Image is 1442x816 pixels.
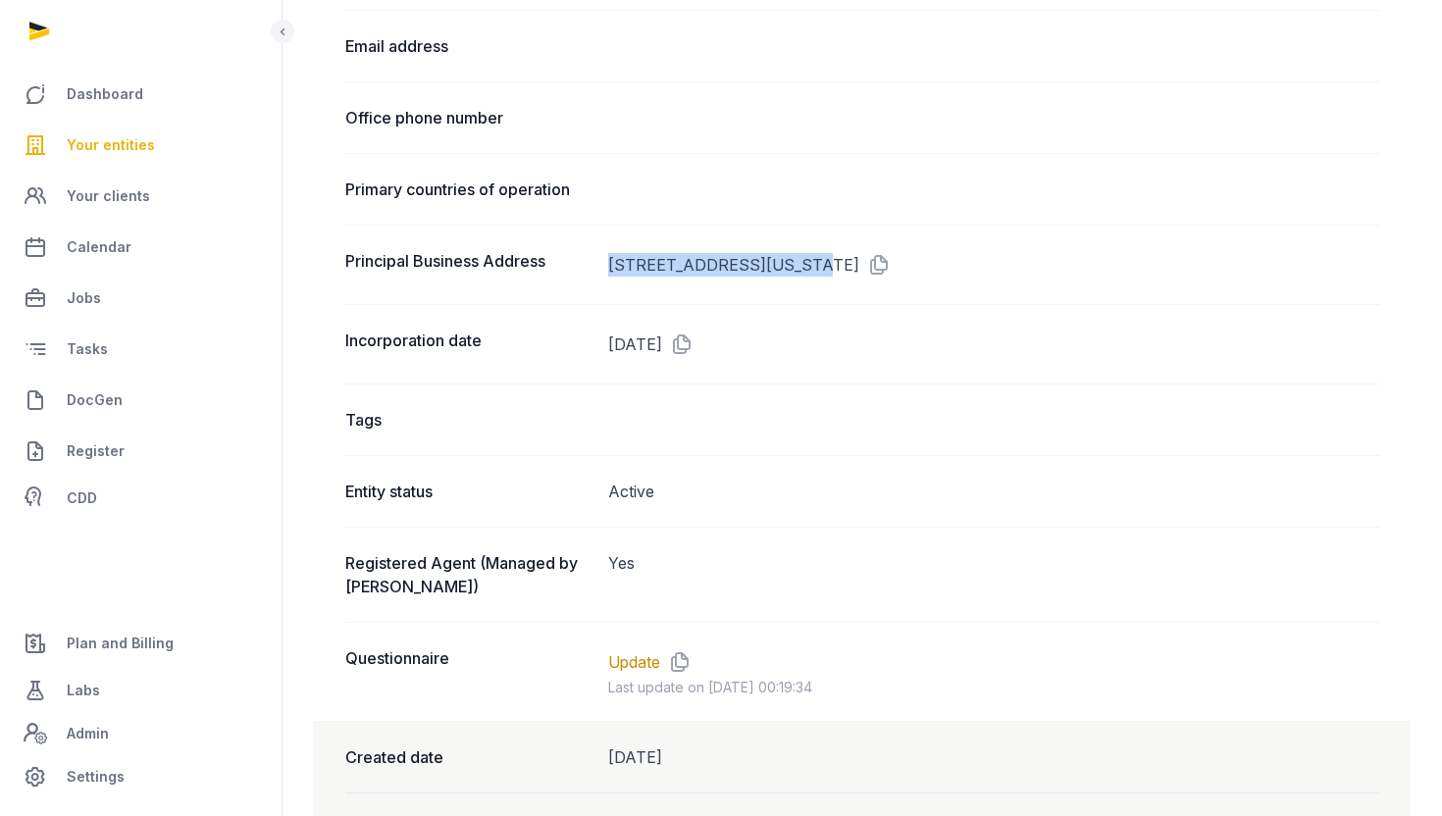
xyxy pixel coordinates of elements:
dt: Tags [345,408,592,432]
a: Plan and Billing [16,620,266,667]
span: Calendar [67,235,131,259]
span: Labs [67,679,100,702]
a: CDD [16,479,266,518]
dd: [STREET_ADDRESS][US_STATE] [608,249,1380,280]
dd: Active [608,480,1380,503]
span: Plan and Billing [67,632,174,655]
a: Labs [16,667,266,714]
span: Jobs [67,286,101,310]
span: Register [67,439,125,463]
span: Tasks [67,337,108,361]
dd: [DATE] [608,745,1380,769]
a: Admin [16,714,266,753]
dt: Registered Agent (Managed by [PERSON_NAME]) [345,551,592,598]
a: Jobs [16,275,266,322]
a: Your clients [16,173,266,220]
div: Last update on [DATE] 00:19:34 [608,678,1380,697]
span: Your clients [67,184,150,208]
dt: Incorporation date [345,329,592,360]
a: Your entities [16,122,266,169]
a: Update [608,650,660,674]
span: DocGen [67,388,123,412]
dt: Primary countries of operation [345,178,592,201]
a: Calendar [16,224,266,271]
dt: Created date [345,745,592,769]
span: Admin [67,722,109,745]
span: Dashboard [67,82,143,106]
dt: Email address [345,34,592,58]
dt: Questionnaire [345,646,592,697]
a: DocGen [16,377,266,424]
dd: Yes [608,551,1380,598]
a: Settings [16,753,266,800]
a: Tasks [16,326,266,373]
a: Dashboard [16,71,266,118]
dt: Office phone number [345,106,592,129]
span: CDD [67,486,97,510]
dd: [DATE] [608,329,1380,360]
dt: Principal Business Address [345,249,592,280]
dt: Entity status [345,480,592,503]
span: Settings [67,765,125,789]
span: Your entities [67,133,155,157]
a: Register [16,428,266,475]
